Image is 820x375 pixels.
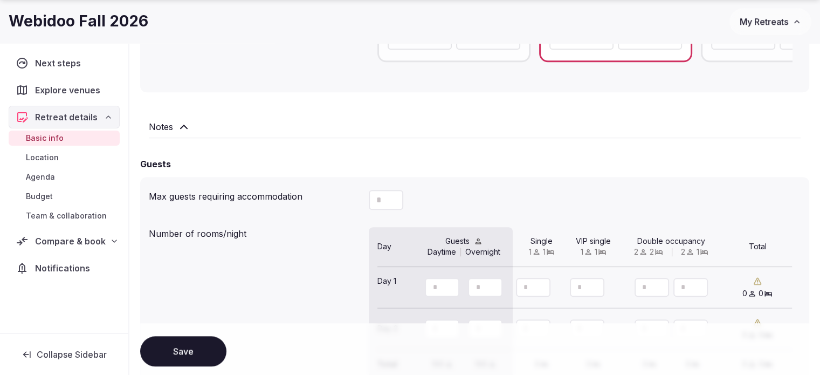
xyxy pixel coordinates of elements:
[26,191,53,202] span: Budget
[149,186,360,203] div: Max guests requiring accommodation
[9,189,120,204] a: Budget
[681,247,685,257] span: 2
[140,158,171,171] h2: Guests
[628,236,715,247] div: Double occupancy
[35,262,94,275] span: Notifications
[697,247,699,257] span: 1
[377,317,412,340] div: Day 2
[26,152,59,163] span: Location
[522,236,561,247] div: Single
[9,169,120,185] a: Agenda
[35,57,85,70] span: Next steps
[9,79,120,101] a: Explore venues
[529,247,532,257] span: 1
[37,349,107,360] span: Collapse Sidebar
[650,247,654,257] span: 2
[412,236,515,247] div: Guests
[149,223,360,240] div: Number of rooms/night
[26,133,64,144] span: Basic info
[595,247,597,257] span: 1
[26,210,107,221] span: Team & collaboration
[35,84,105,97] span: Explore venues
[9,208,120,223] a: Team & collaboration
[465,247,500,257] div: Overnight
[149,120,173,133] h2: Notes
[377,276,412,299] div: Day 1
[428,247,456,257] div: Daytime
[9,52,120,74] a: Next steps
[543,247,546,257] span: 1
[26,172,55,182] span: Agenda
[9,150,120,165] a: Location
[742,288,747,299] span: 0
[140,336,226,366] button: Save
[723,241,792,252] div: Total
[9,131,120,146] a: Basic info
[574,236,613,247] div: VIP single
[9,11,148,32] h1: Webidoo Fall 2026
[740,16,788,27] span: My Retreats
[35,235,106,248] span: Compare & book
[35,111,98,124] span: Retreat details
[581,247,583,257] span: 1
[759,288,763,299] span: 0
[729,8,811,35] button: My Retreats
[377,241,412,252] div: Day
[9,257,120,279] a: Notifications
[634,247,638,257] span: 2
[9,343,120,366] button: Collapse Sidebar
